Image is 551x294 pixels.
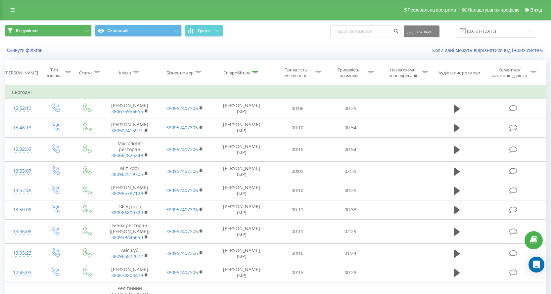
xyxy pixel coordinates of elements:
div: 13:05:23 [12,247,32,260]
a: 380675956655 [111,108,143,114]
div: 15:52:13 [12,102,32,115]
td: 00:11 [271,219,324,244]
a: 380952407306 [166,250,198,256]
div: 15:32:33 [12,143,32,156]
td: Міксологія ресторан [102,137,157,162]
a: Коли дані можуть відрізнятися вiд інших систем [432,47,546,53]
td: [PERSON_NAME] [102,99,157,118]
td: 00:33 [324,200,377,219]
span: Реферальна програма [408,7,456,13]
a: 380952407306 [166,168,198,174]
div: Назва схеми переадресації [385,67,420,78]
td: 00:10 [271,181,324,200]
td: [PERSON_NAME] (SIP) [212,99,271,118]
td: 02:29 [324,219,377,244]
div: Клієнт [119,70,131,76]
div: Тривалість очікування [278,67,314,78]
a: 380662825249 [111,152,143,158]
span: Всі дзвінки [16,28,38,33]
td: 00:25 [324,99,377,118]
div: [PERSON_NAME] [5,70,38,76]
td: Міт кофі [102,162,157,181]
a: 380939446650 [111,234,143,240]
td: 00:29 [324,263,377,282]
div: 13:50:08 [12,203,32,216]
div: 15:48:13 [12,121,32,134]
td: [PERSON_NAME] [102,181,157,200]
div: Співробітник [223,70,251,76]
td: [PERSON_NAME] (SIP) [212,200,271,219]
div: Бізнес номер [166,70,194,76]
a: 380962519705 [111,171,143,177]
button: Графік [185,25,223,37]
td: [PERSON_NAME] (SIP) [212,181,271,200]
td: [PERSON_NAME] (SIP) [212,219,271,244]
div: Аудіозапис розмови [438,70,480,76]
td: Бянкі ресторан ([PERSON_NAME]) [102,219,157,244]
td: [PERSON_NAME] (SIP) [212,244,271,263]
td: 00:05 [271,162,324,181]
a: 380952407306 [166,124,198,131]
div: 13:52:48 [12,184,32,197]
td: 01:24 [324,244,377,263]
td: Сьогодні [5,86,546,99]
td: 00:06 [271,99,324,118]
button: Всі дзвінки [5,25,92,37]
div: Тип дзвінка [45,67,63,78]
a: 380674803479 [111,272,143,278]
td: 00:10 [271,244,324,263]
div: 12:45:03 [12,266,32,279]
a: 380952407306 [166,269,198,275]
td: 00:15 [271,263,324,282]
div: Тривалість розмови [331,67,366,78]
td: ТФ Бургер [102,200,157,219]
td: [PERSON_NAME] (SIP) [212,263,271,282]
span: Вихід [530,7,542,13]
td: 00:10 [271,118,324,137]
a: 380952407306 [166,187,198,193]
td: 02:35 [324,162,377,181]
input: Пошук за номером [330,25,400,37]
a: 380985787129 [111,190,143,196]
div: 13:55:07 [12,165,32,178]
td: 00:54 [324,137,377,162]
a: 380952407306 [166,146,198,152]
span: Графік [198,28,211,33]
td: Айс-куб [102,244,157,263]
td: [PERSON_NAME] (SIP) [212,137,271,162]
a: 380952407306 [166,105,198,111]
button: Скинути фільтри [5,47,46,53]
td: [PERSON_NAME] (SIP) [212,162,271,181]
a: 380952407306 [166,228,198,234]
div: Статус [79,70,92,76]
button: Експорт [404,25,439,37]
a: 380502415971 [111,127,143,134]
button: Основний [95,25,182,37]
td: [PERSON_NAME] [102,118,157,137]
a: 380952407306 [166,206,198,213]
td: 00:25 [324,181,377,200]
span: Налаштування профілю [468,7,519,13]
a: 380965872672 [111,253,143,259]
div: 13:36:08 [12,225,32,238]
td: [PERSON_NAME] (SIP) [212,118,271,137]
td: 00:11 [271,200,324,219]
td: [PERSON_NAME] [102,263,157,282]
div: Open Intercom Messenger [528,257,544,273]
td: 00:10 [271,137,324,162]
div: Коментар/категорія дзвінка [490,67,529,78]
td: 00:54 [324,118,377,137]
a: 380966800729 [111,209,143,216]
